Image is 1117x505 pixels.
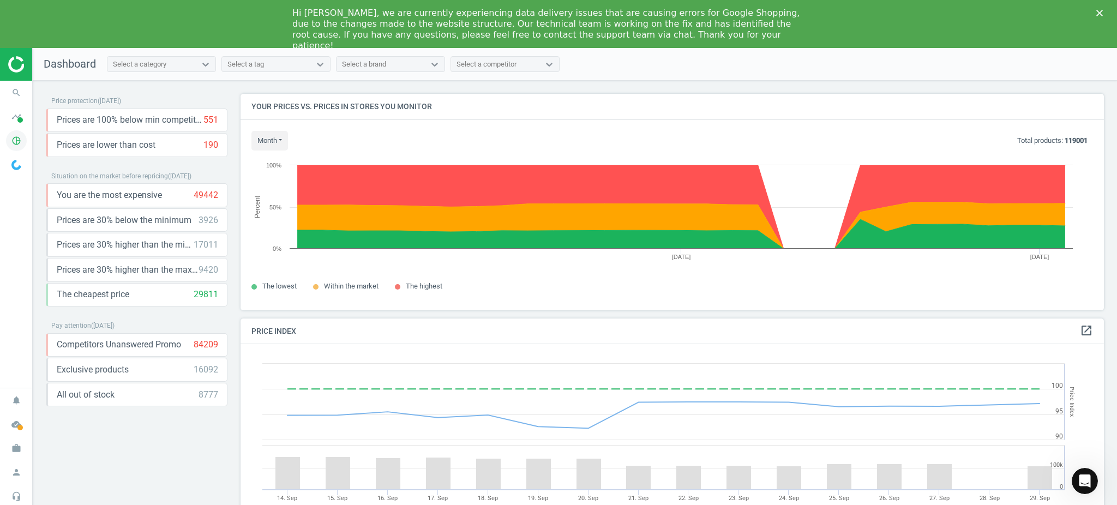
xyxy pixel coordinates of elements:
[829,495,849,502] tspan: 25. Sep
[6,390,27,411] i: notifications
[57,389,115,401] span: All out of stock
[1030,495,1050,502] tspan: 29. Sep
[57,239,194,251] span: Prices are 30% higher than the minimum
[57,214,191,226] span: Prices are 30% below the minimum
[377,495,398,502] tspan: 16. Sep
[327,495,347,502] tspan: 15. Sep
[57,264,199,276] span: Prices are 30% higher than the maximal
[457,59,517,69] div: Select a competitor
[98,97,121,105] span: ( [DATE] )
[1080,324,1093,338] a: open_in_new
[57,364,129,376] span: Exclusive products
[194,364,218,376] div: 16092
[1096,10,1107,16] div: Close
[678,495,699,502] tspan: 22. Sep
[1052,382,1063,389] text: 100
[57,288,129,300] span: The cheapest price
[44,57,96,70] span: Dashboard
[203,139,218,151] div: 190
[1055,407,1063,415] text: 95
[628,495,648,502] tspan: 21. Sep
[266,162,281,169] text: 100%
[980,495,1000,502] tspan: 28. Sep
[1017,136,1088,146] p: Total products:
[1080,324,1093,337] i: open_in_new
[6,462,27,483] i: person
[241,94,1104,119] h4: Your prices vs. prices in stores you monitor
[1072,468,1098,494] iframe: Intercom live chat
[428,495,448,502] tspan: 17. Sep
[57,189,162,201] span: You are the most expensive
[578,495,598,502] tspan: 20. Sep
[1030,254,1049,260] tspan: [DATE]
[57,339,181,351] span: Competitors Unanswered Promo
[672,254,691,260] tspan: [DATE]
[269,204,281,211] text: 50%
[51,172,168,180] span: Situation on the market before repricing
[729,495,749,502] tspan: 23. Sep
[194,239,218,251] div: 17011
[199,214,218,226] div: 3926
[6,106,27,127] i: timeline
[11,160,21,170] img: wGWNvw8QSZomAAAAABJRU5ErkJggg==
[199,389,218,401] div: 8777
[6,438,27,459] i: work
[203,114,218,126] div: 551
[273,245,281,252] text: 0%
[1050,461,1063,468] text: 100k
[1068,387,1076,417] tspan: Price Index
[342,59,386,69] div: Select a brand
[113,59,166,69] div: Select a category
[929,495,950,502] tspan: 27. Sep
[51,97,98,105] span: Price protection
[241,318,1104,344] h4: Price Index
[406,282,442,290] span: The highest
[91,322,115,329] span: ( [DATE] )
[262,282,297,290] span: The lowest
[779,495,799,502] tspan: 24. Sep
[879,495,899,502] tspan: 26. Sep
[6,414,27,435] i: cloud_done
[194,189,218,201] div: 49442
[168,172,191,180] span: ( [DATE] )
[528,495,548,502] tspan: 19. Sep
[478,495,498,502] tspan: 18. Sep
[51,322,91,329] span: Pay attention
[194,339,218,351] div: 84209
[277,495,297,502] tspan: 14. Sep
[1060,483,1063,490] text: 0
[254,195,261,218] tspan: Percent
[6,82,27,103] i: search
[324,282,379,290] span: Within the market
[1065,136,1088,145] b: 119001
[1055,432,1063,440] text: 90
[227,59,264,69] div: Select a tag
[57,139,155,151] span: Prices are lower than cost
[194,288,218,300] div: 29811
[199,264,218,276] div: 9420
[57,114,203,126] span: Prices are 100% below min competitor
[6,130,27,151] i: pie_chart_outlined
[292,8,807,51] div: Hi [PERSON_NAME], we are currently experiencing data delivery issues that are causing errors for ...
[251,131,288,151] button: month
[8,56,86,73] img: ajHJNr6hYgQAAAAASUVORK5CYII=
